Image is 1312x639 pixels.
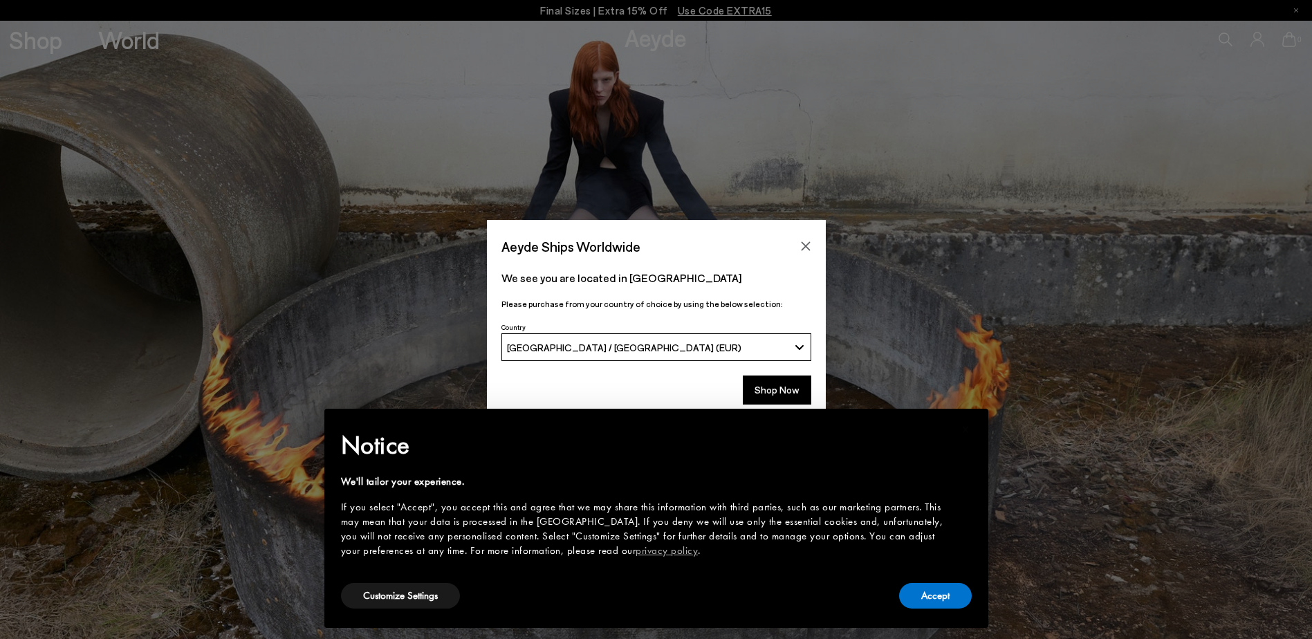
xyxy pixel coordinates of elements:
button: Shop Now [743,376,811,405]
p: Please purchase from your country of choice by using the below selection: [501,297,811,311]
span: × [961,418,970,440]
button: Close [795,236,816,257]
p: We see you are located in [GEOGRAPHIC_DATA] [501,270,811,286]
div: If you select "Accept", you accept this and agree that we may share this information with third p... [341,500,950,558]
button: Close this notice [950,413,983,446]
span: [GEOGRAPHIC_DATA] / [GEOGRAPHIC_DATA] (EUR) [507,342,741,353]
button: Accept [899,583,972,609]
span: Aeyde Ships Worldwide [501,234,640,259]
span: Country [501,323,526,331]
a: privacy policy [636,544,698,557]
div: We'll tailor your experience. [341,474,950,489]
h2: Notice [341,427,950,463]
button: Customize Settings [341,583,460,609]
